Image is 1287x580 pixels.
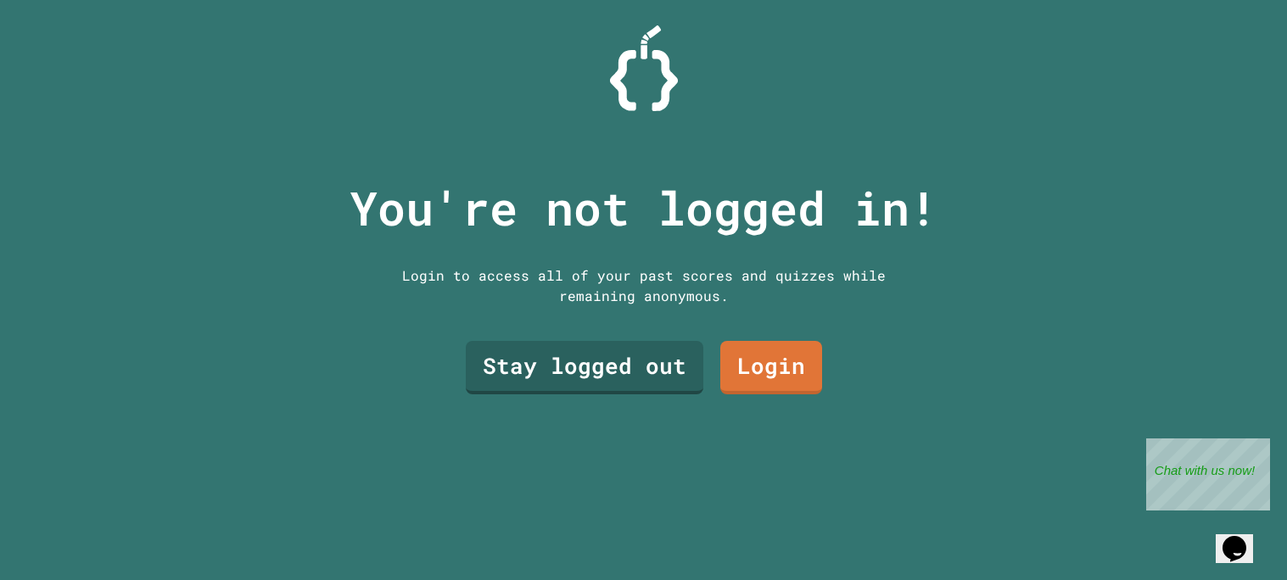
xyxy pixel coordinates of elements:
[466,341,703,394] a: Stay logged out
[610,25,678,111] img: Logo.svg
[1216,512,1270,563] iframe: chat widget
[389,265,898,306] div: Login to access all of your past scores and quizzes while remaining anonymous.
[1146,438,1270,510] iframe: chat widget
[350,173,937,243] p: You're not logged in!
[720,341,822,394] a: Login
